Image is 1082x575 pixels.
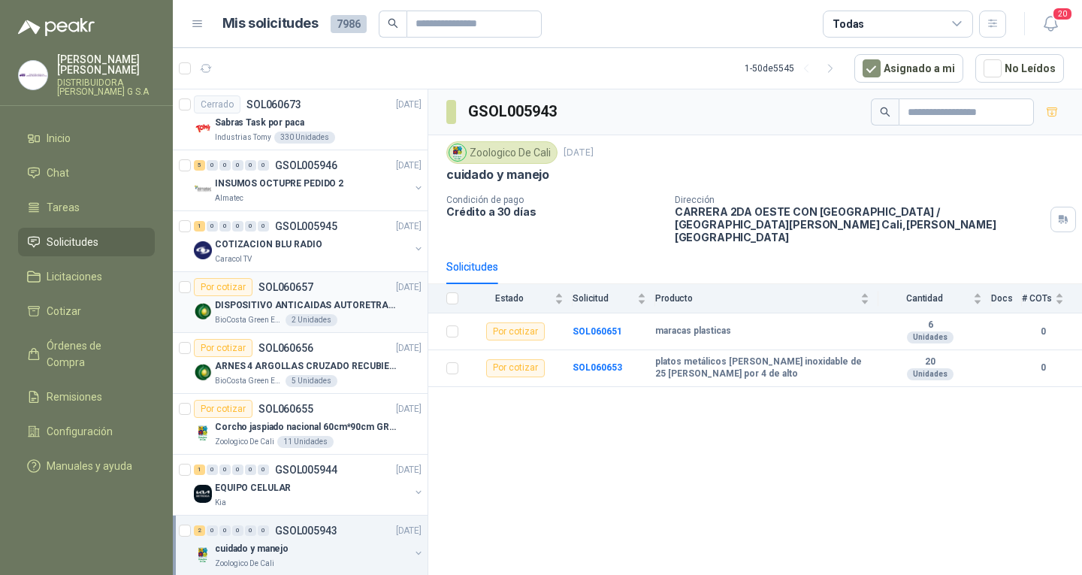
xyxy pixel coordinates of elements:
[194,400,252,418] div: Por cotizar
[573,284,655,313] th: Solicitud
[215,253,252,265] p: Caracol TV
[446,167,549,183] p: cuidado y manejo
[215,359,402,374] p: ARNES 4 ARGOLLAS CRUZADO RECUBIERTO PVC
[47,389,102,405] span: Remisiones
[219,465,231,475] div: 0
[245,160,256,171] div: 0
[396,341,422,356] p: [DATE]
[275,525,337,536] p: GSOL005943
[232,465,243,475] div: 0
[194,525,205,536] div: 2
[449,144,466,161] img: Company Logo
[18,159,155,187] a: Chat
[655,293,857,304] span: Producto
[854,54,963,83] button: Asignado a mi
[331,15,367,33] span: 7986
[258,160,269,171] div: 0
[194,221,205,232] div: 1
[173,394,428,455] a: Por cotizarSOL060655[DATE] Company LogoCorcho jaspiado nacional 60cm*90cm GROSOR 8MMZoologico De ...
[57,54,155,75] p: [PERSON_NAME] [PERSON_NAME]
[194,424,212,442] img: Company Logo
[880,107,890,117] span: search
[286,314,337,326] div: 2 Unidades
[388,18,398,29] span: search
[219,160,231,171] div: 0
[467,293,552,304] span: Estado
[173,272,428,333] a: Por cotizarSOL060657[DATE] Company LogoDISPOSITIVO ANTICAIDAS AUTORETRACTILBioCosta Green Energy ...
[275,465,337,475] p: GSOL005944
[215,542,289,556] p: cuidado y manejo
[194,278,252,296] div: Por cotizar
[194,461,425,509] a: 1 0 0 0 0 0 GSOL005944[DATE] Company LogoEQUIPO CELULARKia
[232,160,243,171] div: 0
[907,368,954,380] div: Unidades
[245,221,256,232] div: 0
[446,195,663,205] p: Condición de pago
[1022,361,1064,375] b: 0
[277,436,334,448] div: 11 Unidades
[215,132,271,144] p: Industrias Tomy
[486,359,545,377] div: Por cotizar
[274,132,335,144] div: 330 Unidades
[396,463,422,477] p: [DATE]
[258,465,269,475] div: 0
[878,356,982,368] b: 20
[194,363,212,381] img: Company Logo
[19,61,47,89] img: Company Logo
[215,497,226,509] p: Kia
[47,337,141,371] span: Órdenes de Compra
[215,298,402,313] p: DISPOSITIVO ANTICAIDAS AUTORETRACTIL
[275,160,337,171] p: GSOL005946
[467,284,573,313] th: Estado
[215,436,274,448] p: Zoologico De Cali
[675,195,1044,205] p: Dirección
[47,199,80,216] span: Tareas
[215,238,322,252] p: COTIZACION BLU RADIO
[878,284,991,313] th: Cantidad
[232,221,243,232] div: 0
[18,383,155,411] a: Remisiones
[275,221,337,232] p: GSOL005945
[878,293,970,304] span: Cantidad
[1052,7,1073,21] span: 20
[215,420,402,434] p: Corcho jaspiado nacional 60cm*90cm GROSOR 8MM
[573,326,622,337] a: SOL060651
[446,141,558,164] div: Zoologico De Cali
[173,89,428,150] a: CerradoSOL060673[DATE] Company LogoSabras Task por pacaIndustrias Tomy330 Unidades
[833,16,864,32] div: Todas
[47,268,102,285] span: Licitaciones
[18,228,155,256] a: Solicitudes
[47,303,81,319] span: Cotizar
[47,458,132,474] span: Manuales y ayuda
[878,319,982,331] b: 6
[194,522,425,570] a: 2 0 0 0 0 0 GSOL005943[DATE] Company Logocuidado y manejoZoologico De Cali
[18,262,155,291] a: Licitaciones
[18,297,155,325] a: Cotizar
[194,156,425,204] a: 5 0 0 0 0 0 GSOL005946[DATE] Company LogoINSUMOS OCTUPRE PEDIDO 2Almatec
[396,280,422,295] p: [DATE]
[194,160,205,171] div: 5
[991,284,1022,313] th: Docs
[215,375,283,387] p: BioCosta Green Energy S.A.S
[194,217,425,265] a: 1 0 0 0 0 0 GSOL005945[DATE] Company LogoCOTIZACION BLU RADIOCaracol TV
[655,325,731,337] b: maracas plasticas
[468,100,559,123] h3: GSOL005943
[194,95,240,113] div: Cerrado
[745,56,842,80] div: 1 - 50 de 5545
[396,219,422,234] p: [DATE]
[446,259,498,275] div: Solicitudes
[57,78,155,96] p: DISTRIBUIDORA [PERSON_NAME] G S.A
[215,558,274,570] p: Zoologico De Cali
[18,452,155,480] a: Manuales y ayuda
[286,375,337,387] div: 5 Unidades
[396,159,422,173] p: [DATE]
[675,205,1044,244] p: CARRERA 2DA OESTE CON [GEOGRAPHIC_DATA] / [GEOGRAPHIC_DATA][PERSON_NAME] Cali , [PERSON_NAME][GEO...
[207,465,218,475] div: 0
[194,465,205,475] div: 1
[1022,325,1064,339] b: 0
[194,485,212,503] img: Company Logo
[232,525,243,536] div: 0
[573,362,622,373] a: SOL060653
